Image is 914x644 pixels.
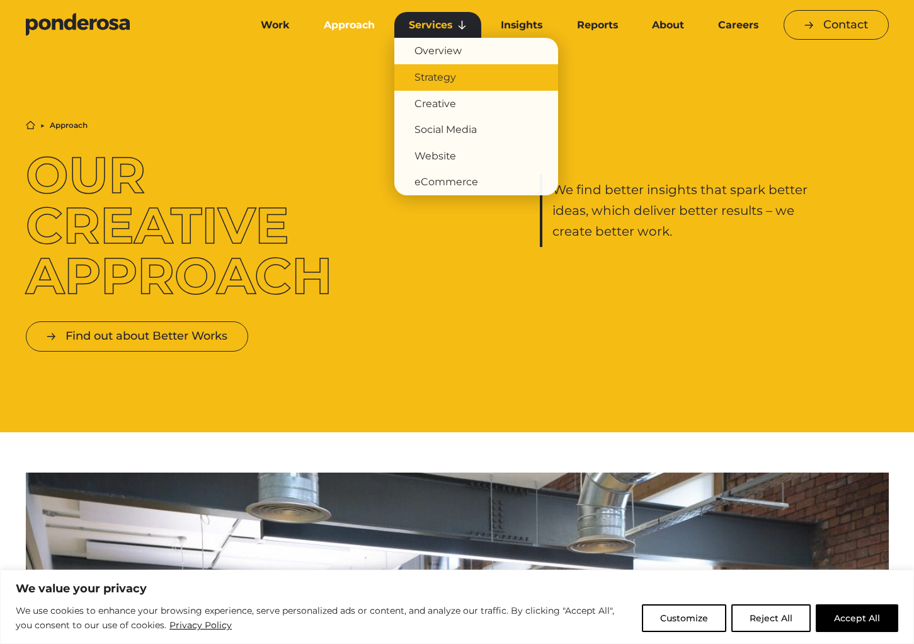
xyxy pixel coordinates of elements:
a: Reports [563,12,632,38]
li: Approach [50,122,88,129]
button: Customize [642,604,726,632]
a: Work [246,12,304,38]
a: eCommerce [394,169,558,195]
a: Home [26,120,35,130]
h1: Our Creative Approach [26,150,374,301]
a: Overview [394,38,558,64]
a: Find out about Better Works [26,321,248,351]
a: Strategy [394,64,558,91]
button: Reject All [731,604,811,632]
p: We use cookies to enhance your browsing experience, serve personalized ads or content, and analyz... [16,604,632,633]
p: We find better insights that spark better ideas, which deliver better results – we create better ... [552,180,815,242]
a: Website [394,143,558,170]
a: Contact [784,10,889,40]
a: Careers [704,12,773,38]
a: Go to homepage [26,13,227,38]
a: About [637,12,699,38]
li: ▶︎ [40,122,45,129]
button: Accept All [816,604,898,632]
a: Social Media [394,117,558,143]
p: We value your privacy [16,581,898,596]
a: Insights [486,12,557,38]
a: Creative [394,91,558,117]
a: Privacy Policy [169,618,232,633]
a: Approach [309,12,389,38]
a: Services [394,12,481,38]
